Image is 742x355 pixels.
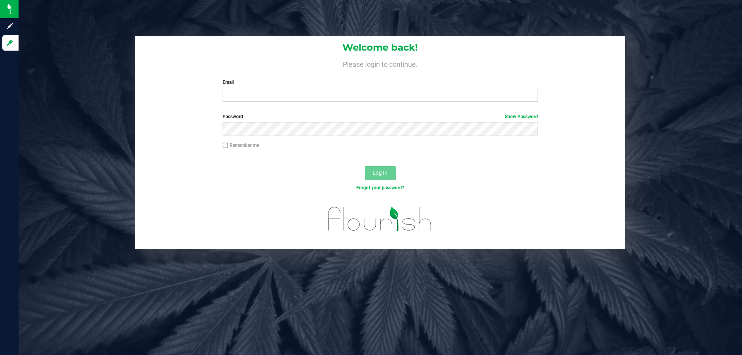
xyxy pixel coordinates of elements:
[319,199,441,239] img: flourish_logo.svg
[356,185,404,190] a: Forgot your password?
[223,142,259,149] label: Remember me
[505,114,538,119] a: Show Password
[135,42,625,53] h1: Welcome back!
[6,22,14,30] inline-svg: Sign up
[373,170,388,176] span: Log In
[6,39,14,47] inline-svg: Log in
[223,114,243,119] span: Password
[365,166,396,180] button: Log In
[223,143,228,148] input: Remember me
[223,79,538,86] label: Email
[135,59,625,68] h4: Please login to continue.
